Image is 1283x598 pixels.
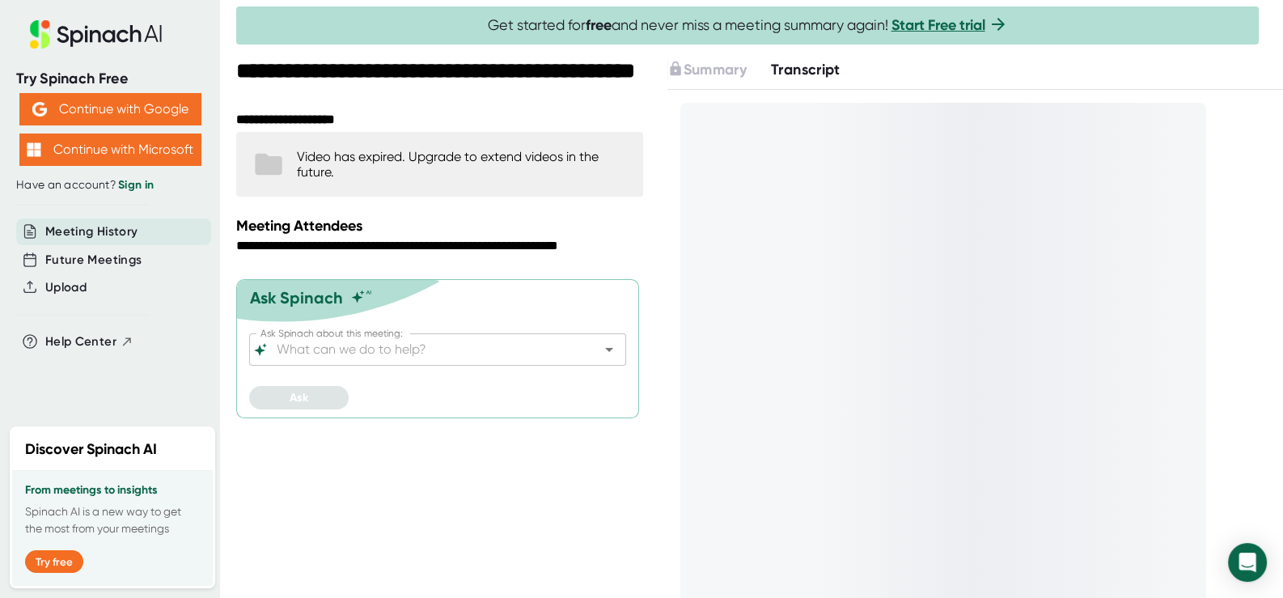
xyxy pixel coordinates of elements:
[250,288,343,307] div: Ask Spinach
[16,70,204,88] div: Try Spinach Free
[19,93,201,125] button: Continue with Google
[25,550,83,573] button: Try free
[290,391,308,405] span: Ask
[771,61,841,78] span: Transcript
[45,251,142,269] button: Future Meetings
[236,217,647,235] div: Meeting Attendees
[684,61,747,78] span: Summary
[1228,543,1267,582] div: Open Intercom Messenger
[598,338,620,361] button: Open
[667,59,747,81] button: Summary
[667,59,771,81] div: Upgrade to access
[45,278,87,297] button: Upload
[249,386,349,409] button: Ask
[25,439,157,460] h2: Discover Spinach AI
[19,134,201,166] button: Continue with Microsoft
[45,333,133,351] button: Help Center
[771,59,841,81] button: Transcript
[16,178,204,193] div: Have an account?
[488,16,1008,35] span: Get started for and never miss a meeting summary again!
[891,16,985,34] a: Start Free trial
[118,178,154,192] a: Sign in
[273,338,574,361] input: What can we do to help?
[586,16,612,34] b: free
[45,333,116,351] span: Help Center
[25,503,200,537] p: Spinach AI is a new way to get the most from your meetings
[297,149,627,180] div: Video has expired. Upgrade to extend videos in the future.
[45,223,138,241] button: Meeting History
[25,484,200,497] h3: From meetings to insights
[32,102,47,117] img: Aehbyd4JwY73AAAAAElFTkSuQmCC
